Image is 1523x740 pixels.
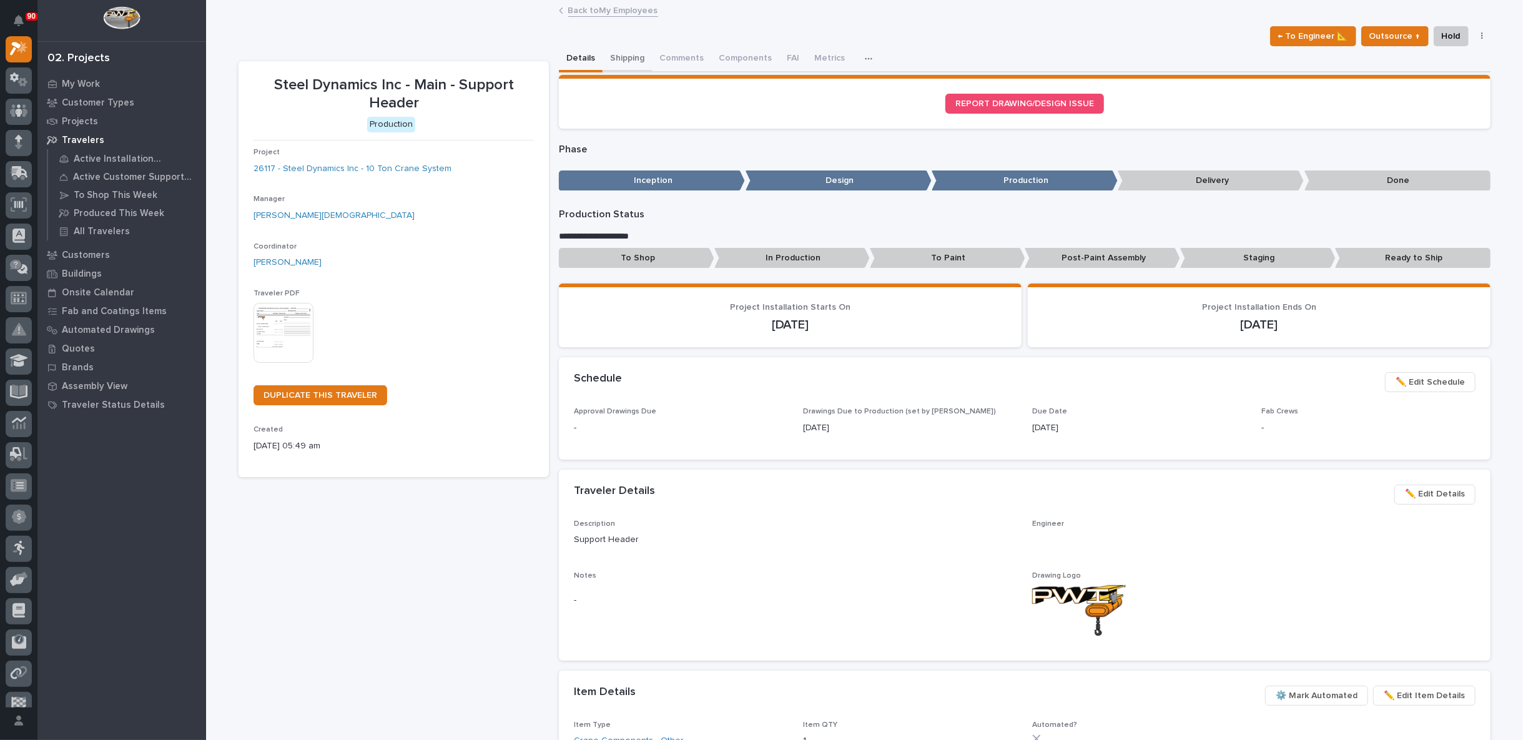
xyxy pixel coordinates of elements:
[1032,520,1064,528] span: Engineer
[870,248,1025,269] p: To Paint
[1032,585,1126,636] img: hUzKnwyr6lq6vRi94vAZWW9GV79MlaScxwu9Fgu__mA
[37,245,206,264] a: Customers
[1032,572,1081,580] span: Drawing Logo
[62,79,100,90] p: My Work
[955,99,1094,108] span: REPORT DRAWING/DESIGN ISSUE
[1276,688,1358,703] span: ⚙️ Mark Automated
[37,320,206,339] a: Automated Drawings
[6,7,32,34] button: Notifications
[1396,375,1465,390] span: ✏️ Edit Schedule
[1202,303,1316,312] span: Project Installation Ends On
[746,170,932,191] p: Design
[254,149,280,156] span: Project
[254,440,534,453] p: [DATE] 05:49 am
[1373,686,1476,706] button: ✏️ Edit Item Details
[568,2,658,17] a: Back toMy Employees
[574,594,1017,607] p: -
[652,46,711,72] button: Comments
[264,391,377,400] span: DUPLICATE THIS TRAVELER
[74,208,164,219] p: Produced This Week
[48,204,206,222] a: Produced This Week
[1361,26,1429,46] button: Outsource ↑
[62,400,165,411] p: Traveler Status Details
[559,46,603,72] button: Details
[1335,248,1491,269] p: Ready to Ship
[1405,486,1465,501] span: ✏️ Edit Details
[1304,170,1491,191] p: Done
[37,358,206,377] a: Brands
[1118,170,1304,191] p: Delivery
[62,287,134,298] p: Onsite Calendar
[1261,422,1476,435] p: -
[574,422,788,435] p: -
[37,395,206,414] a: Traveler Status Details
[803,721,837,729] span: Item QTY
[1032,422,1246,435] p: [DATE]
[1385,372,1476,392] button: ✏️ Edit Schedule
[62,250,110,261] p: Customers
[62,116,98,127] p: Projects
[103,6,140,29] img: Workspace Logo
[574,721,611,729] span: Item Type
[932,170,1118,191] p: Production
[574,372,622,386] h2: Schedule
[37,302,206,320] a: Fab and Coatings Items
[1043,317,1476,332] p: [DATE]
[779,46,807,72] button: FAI
[1032,721,1077,729] span: Automated?
[37,283,206,302] a: Onsite Calendar
[254,256,322,269] a: [PERSON_NAME]
[47,52,110,66] div: 02. Projects
[574,533,1017,546] p: Support Header
[1261,408,1298,415] span: Fab Crews
[73,172,197,183] p: Active Customer Support Travelers
[711,46,779,72] button: Components
[1394,485,1476,505] button: ✏️ Edit Details
[254,209,415,222] a: [PERSON_NAME][DEMOGRAPHIC_DATA]
[1434,26,1469,46] button: Hold
[574,572,596,580] span: Notes
[1025,248,1180,269] p: Post-Paint Assembly
[37,377,206,395] a: Assembly View
[62,306,167,317] p: Fab and Coatings Items
[559,248,714,269] p: To Shop
[37,131,206,149] a: Travelers
[1270,26,1356,46] button: ← To Engineer 📐
[37,74,206,93] a: My Work
[1442,29,1461,44] span: Hold
[559,170,745,191] p: Inception
[574,485,655,498] h2: Traveler Details
[48,150,206,167] a: Active Installation Travelers
[1278,29,1348,44] span: ← To Engineer 📐
[254,243,297,250] span: Coordinator
[74,190,157,201] p: To Shop This Week
[574,686,636,699] h2: Item Details
[1180,248,1336,269] p: Staging
[254,162,451,175] a: 26117 - Steel Dynamics Inc - 10 Ton Crane System
[254,426,283,433] span: Created
[62,381,127,392] p: Assembly View
[574,408,656,415] span: Approval Drawings Due
[62,269,102,280] p: Buildings
[74,226,130,237] p: All Travelers
[1032,408,1067,415] span: Due Date
[254,385,387,405] a: DUPLICATE THIS TRAVELER
[62,97,134,109] p: Customer Types
[1369,29,1421,44] span: Outsource ↑
[367,117,415,132] div: Production
[37,339,206,358] a: Quotes
[603,46,652,72] button: Shipping
[945,94,1104,114] a: REPORT DRAWING/DESIGN ISSUE
[62,362,94,373] p: Brands
[37,93,206,112] a: Customer Types
[807,46,852,72] button: Metrics
[74,154,197,165] p: Active Installation Travelers
[27,12,36,21] p: 90
[1384,688,1465,703] span: ✏️ Edit Item Details
[559,144,1491,155] p: Phase
[62,325,155,336] p: Automated Drawings
[254,290,300,297] span: Traveler PDF
[62,135,104,146] p: Travelers
[37,112,206,131] a: Projects
[803,422,1017,435] p: [DATE]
